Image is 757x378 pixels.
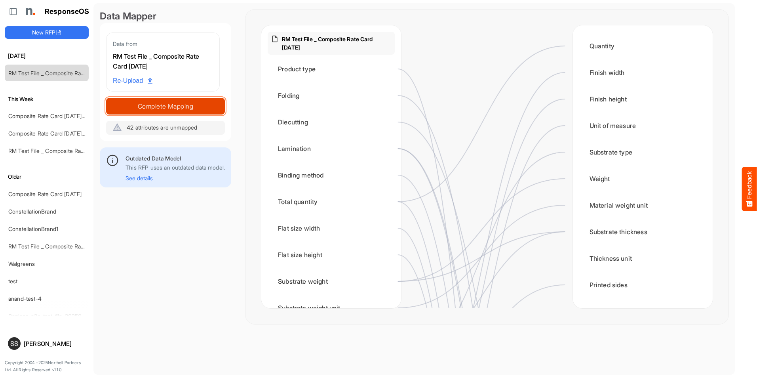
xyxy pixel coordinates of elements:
div: Substrate thickness [579,220,706,244]
button: Feedback [742,167,757,211]
div: Data from [113,39,213,48]
div: Finish width [579,60,706,85]
div: Substrate weight [268,269,395,294]
div: Flat size height [268,242,395,267]
div: Outdated Data Model [126,154,225,163]
div: Thickness unit [579,246,706,271]
div: Binding method [268,163,395,187]
a: Re-Upload [110,73,156,88]
div: Material weight unit [579,193,706,218]
div: Substrate weight unit [268,296,395,320]
a: RM Test File _ Composite Rate Card [DATE] [8,147,119,154]
a: RM Test File _ Composite Rate Card [DATE] [8,70,119,76]
button: New RFP [5,26,89,39]
span: SS [10,340,18,347]
img: Northell [22,4,38,19]
p: Copyright 2004 - 2025 Northell Partners Ltd. All Rights Reserved. v 1.1.0 [5,359,89,373]
a: ConstellationBrand1 [8,225,58,232]
h6: Older [5,172,89,181]
h1: ResponseOS [45,8,89,16]
div: Substrate type [579,140,706,164]
div: RM Test File _ Composite Rate Card [DATE] [113,52,213,72]
div: Weight [579,166,706,191]
a: anand-test-4 [8,295,42,302]
a: Walgreens [8,260,35,267]
div: Flat size width [268,216,395,241]
a: RM Test File _ Composite Rate Card [DATE] [8,243,119,250]
p: This RFP uses an outdated data model. [126,163,225,172]
a: Composite Rate Card [DATE]_smaller [8,113,102,119]
a: Composite Rate Card [DATE]_smaller [8,130,102,137]
div: Printed sides [579,273,706,297]
h6: [DATE] [5,52,89,60]
span: 42 attributes are unmapped [127,124,197,131]
div: Product type [268,57,395,81]
h6: This Week [5,95,89,103]
a: Composite Rate Card [DATE] [8,191,82,197]
a: ConstellationBrand [8,208,56,215]
div: Diecutting [268,110,395,134]
div: [PERSON_NAME] [24,341,86,347]
div: Lamination [268,136,395,161]
button: See details [126,175,153,181]
span: Re-Upload [113,76,152,86]
div: Data Mapper [100,10,231,23]
p: RM Test File _ Composite Rate Card [DATE] [282,35,392,52]
div: Unit of measure [579,113,706,138]
div: Quantity [579,34,706,58]
div: Finish height [579,87,706,111]
span: Complete Mapping [107,101,224,112]
div: Folding [268,83,395,108]
div: Material brand [579,299,706,324]
button: Complete Mapping [106,98,225,115]
a: test [8,278,18,284]
div: Total quantity [268,189,395,214]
